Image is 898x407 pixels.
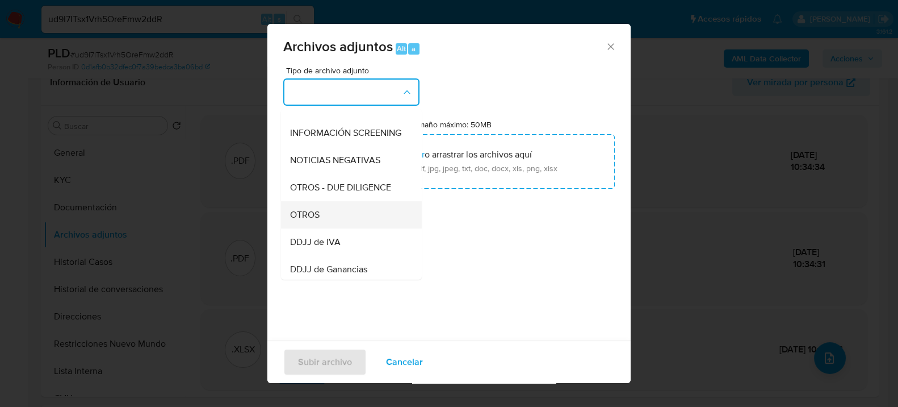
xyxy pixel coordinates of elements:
[371,348,438,375] button: Cancelar
[290,209,320,220] span: OTROS
[410,119,492,130] label: Tamaño máximo: 50MB
[605,41,615,51] button: Cerrar
[286,67,422,74] span: Tipo de archivo adjunto
[290,236,341,247] span: DDJJ de IVA
[290,99,352,111] span: CAPTURA WEB
[290,181,391,193] span: OTROS - DUE DILIGENCE
[397,43,406,54] span: Alt
[412,43,416,54] span: a
[290,127,401,138] span: INFORMACIÓN SCREENING
[290,263,367,275] span: DDJJ de Ganancias
[386,349,423,374] span: Cancelar
[283,36,393,56] span: Archivos adjuntos
[290,154,380,165] span: NOTICIAS NEGATIVAS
